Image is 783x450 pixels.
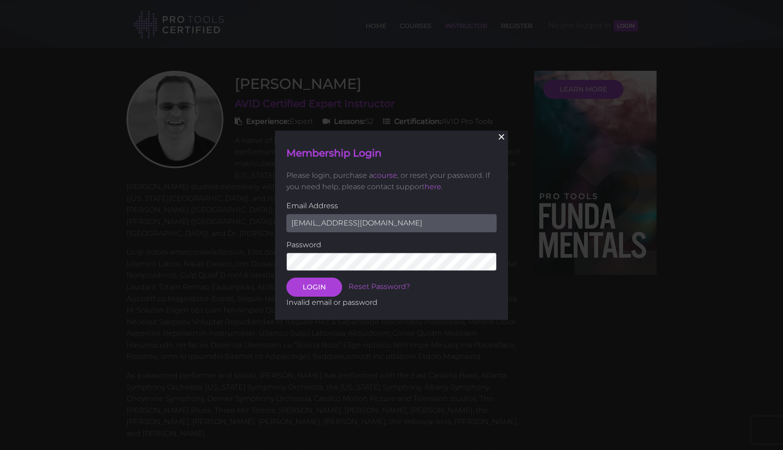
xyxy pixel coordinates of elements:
[373,171,397,179] a: course
[286,147,497,161] h4: Membership Login
[286,200,497,212] label: Email Address
[348,282,410,291] a: Reset Password?
[286,278,342,297] button: LOGIN
[286,169,497,192] p: Please login, purchase a , or reset your password. If you need help, please contact support .
[425,182,441,191] a: here
[286,297,497,308] div: Invalid email or password
[492,127,512,147] button: ×
[286,239,497,250] label: Password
